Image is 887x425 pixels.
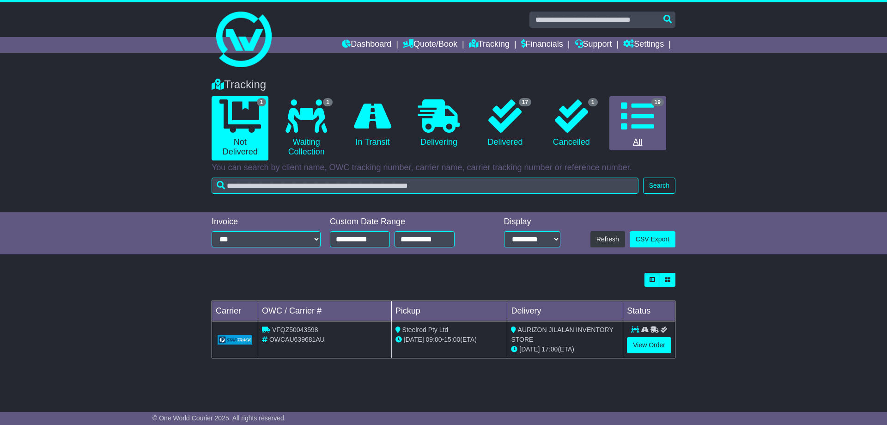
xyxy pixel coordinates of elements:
div: Custom Date Range [330,217,478,227]
div: Display [504,217,560,227]
a: CSV Export [630,231,675,247]
a: View Order [627,337,671,353]
td: Delivery [507,301,623,321]
a: 17 Delivered [477,96,534,151]
a: Support [575,37,612,53]
span: 1 [323,98,333,106]
div: Invoice [212,217,321,227]
span: 1 [588,98,598,106]
span: OWCAU639681AU [269,336,325,343]
a: 1 Waiting Collection [278,96,334,160]
button: Search [643,178,675,194]
span: © One World Courier 2025. All rights reserved. [152,414,286,422]
span: 15:00 [444,336,460,343]
img: GetCarrierServiceLogo [218,335,252,345]
span: 19 [651,98,664,106]
td: OWC / Carrier # [258,301,392,321]
p: You can search by client name, OWC tracking number, carrier name, carrier tracking number or refe... [212,163,675,173]
div: - (ETA) [395,335,504,345]
span: 09:00 [426,336,442,343]
td: Status [623,301,675,321]
a: Quote/Book [403,37,457,53]
span: [DATE] [404,336,424,343]
a: 19 All [609,96,666,151]
span: 1 [257,98,267,106]
span: Steelrod Pty Ltd [402,326,449,333]
a: In Transit [344,96,401,151]
td: Carrier [212,301,258,321]
span: VFQZ50043598 [272,326,318,333]
span: 17:00 [541,345,558,353]
span: [DATE] [519,345,540,353]
button: Refresh [590,231,625,247]
span: 17 [519,98,531,106]
a: Tracking [469,37,510,53]
a: Delivering [410,96,467,151]
td: Pickup [391,301,507,321]
a: Dashboard [342,37,391,53]
span: AURIZON JILALAN INVENTORY STORE [511,326,613,343]
div: (ETA) [511,345,619,354]
a: Settings [623,37,664,53]
a: Financials [521,37,563,53]
a: 1 Cancelled [543,96,600,151]
div: Tracking [207,78,680,92]
a: 1 Not Delivered [212,96,268,160]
